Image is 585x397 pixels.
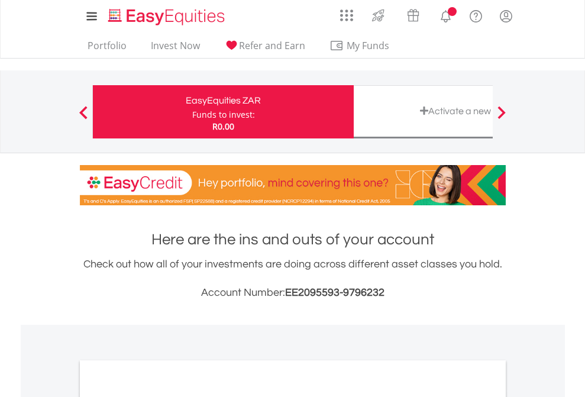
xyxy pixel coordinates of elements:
div: Check out how all of your investments are doing across different asset classes you hold. [80,256,506,301]
a: Notifications [431,3,461,27]
a: Invest Now [146,40,205,58]
a: Refer and Earn [219,40,310,58]
h1: Here are the ins and outs of your account [80,229,506,250]
a: Portfolio [83,40,131,58]
img: thrive-v2.svg [369,6,388,25]
a: FAQ's and Support [461,3,491,27]
a: Vouchers [396,3,431,25]
a: My Profile [491,3,521,29]
img: EasyCredit Promotion Banner [80,165,506,205]
div: EasyEquities ZAR [100,92,347,109]
img: EasyEquities_Logo.png [106,7,230,27]
a: Home page [104,3,230,27]
a: AppsGrid [332,3,361,22]
img: vouchers-v2.svg [403,6,423,25]
img: grid-menu-icon.svg [340,9,353,22]
span: EE2095593-9796232 [285,287,384,298]
h3: Account Number: [80,285,506,301]
span: My Funds [329,38,407,53]
span: Refer and Earn [239,39,305,52]
div: Funds to invest: [192,109,255,121]
span: R0.00 [212,121,234,132]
